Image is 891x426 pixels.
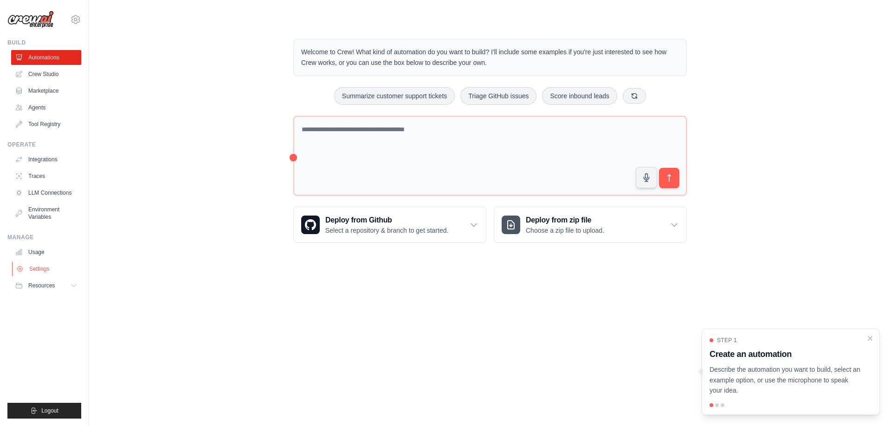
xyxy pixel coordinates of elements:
a: Traces [11,169,81,184]
a: LLM Connections [11,185,81,200]
span: Resources [28,282,55,289]
a: Tool Registry [11,117,81,132]
div: Build [7,39,81,46]
button: Logout [7,403,81,419]
span: Logout [41,407,58,414]
button: Score inbound leads [542,87,617,105]
a: Integrations [11,152,81,167]
p: Welcome to Crew! What kind of automation do you want to build? I'll include some examples if you'... [301,47,679,68]
a: Crew Studio [11,67,81,82]
p: Choose a zip file to upload. [526,226,604,235]
span: Step 1 [717,337,737,344]
iframe: Chat Widget [845,381,891,426]
h3: Create an automation [710,348,861,361]
a: Agents [11,100,81,115]
a: Automations [11,50,81,65]
div: Operate [7,141,81,148]
div: Manage [7,234,81,241]
button: Summarize customer support tickets [334,87,455,105]
p: Select a repository & branch to get started. [325,226,448,235]
a: Usage [11,245,81,260]
h3: Deploy from zip file [526,215,604,226]
img: Logo [7,11,54,28]
a: Marketplace [11,83,81,98]
p: Describe the automation you want to build, select an example option, or use the microphone to spe... [710,364,861,396]
button: Triage GitHub issues [460,87,536,105]
h3: Deploy from Github [325,215,448,226]
a: Settings [12,261,82,276]
button: Resources [11,278,81,293]
button: Close walkthrough [866,335,874,342]
a: Environment Variables [11,202,81,224]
